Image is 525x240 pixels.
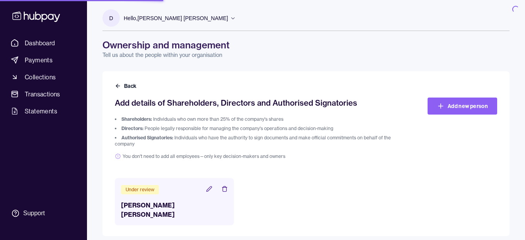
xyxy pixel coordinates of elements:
button: Back [115,82,138,90]
a: Support [8,205,79,221]
span: Shareholders: [121,116,152,122]
span: You don't need to add all employees—only key decision-makers and owners [115,153,402,159]
span: Collections [25,72,56,82]
a: Statements [8,104,79,118]
h3: [PERSON_NAME] [PERSON_NAME] [121,201,228,219]
li: Individuals who own more than 25% of the company's shares [115,116,402,122]
span: Statements [25,106,57,116]
a: Payments [8,53,79,67]
a: Dashboard [8,36,79,50]
div: Under review [121,185,159,194]
a: Add new person [428,98,497,115]
p: D [109,14,113,22]
span: Transactions [25,89,60,99]
h2: Add details of Shareholders, Directors and Authorised Signatories [115,98,402,108]
span: Dashboard [25,38,55,48]
li: Individuals who have the authority to sign documents and make official commitments on behalf of t... [115,135,402,147]
span: Directors: [121,125,143,131]
p: Hello, [PERSON_NAME] [PERSON_NAME] [124,14,228,22]
h1: Ownership and management [102,39,510,51]
span: Payments [25,55,53,65]
span: Authorised Signatories: [121,135,173,141]
li: People legally responsible for managing the company's operations and decision-making [115,125,402,132]
p: Tell us about the people within your organisation [102,51,510,59]
a: Collections [8,70,79,84]
a: Transactions [8,87,79,101]
div: Support [23,209,45,218]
